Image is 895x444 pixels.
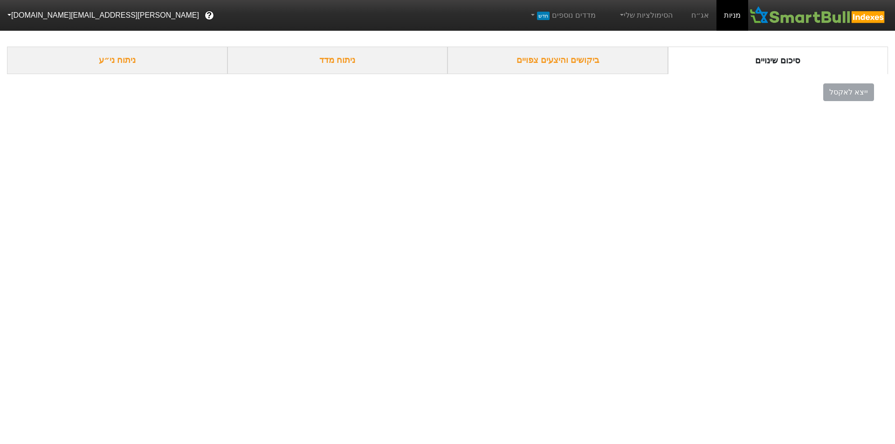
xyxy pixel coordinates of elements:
a: הסימולציות שלי [614,6,677,25]
span: חדש [537,12,550,20]
img: SmartBull [748,6,888,25]
div: ביקושים והיצעים צפויים [447,47,668,74]
a: מדדים נוספיםחדש [525,6,599,25]
div: ניתוח מדד [227,47,448,74]
div: ניתוח ני״ע [7,47,227,74]
span: ? [207,9,212,22]
button: ייצא לאקסל [823,83,874,101]
div: סיכום שינויים [668,47,888,74]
